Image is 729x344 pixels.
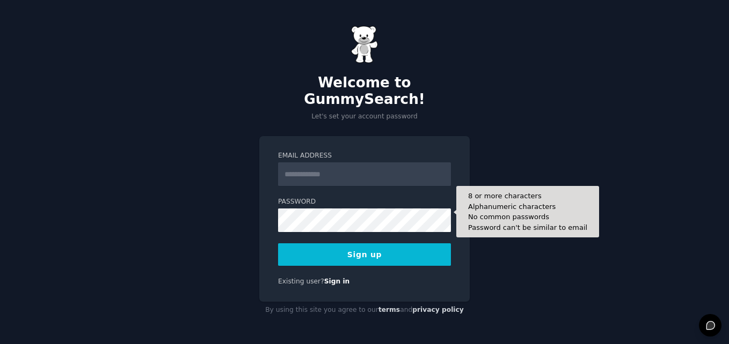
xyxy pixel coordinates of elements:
a: terms [378,306,400,313]
a: privacy policy [412,306,464,313]
label: Password [278,197,451,207]
button: Sign up [278,243,451,266]
a: Sign in [324,278,350,285]
span: Existing user? [278,278,324,285]
p: Let's set your account password [259,112,470,122]
label: Email Address [278,151,451,161]
div: By using this site you agree to our and [259,302,470,319]
img: Gummy Bear [351,26,378,63]
h2: Welcome to GummySearch! [259,74,470,108]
